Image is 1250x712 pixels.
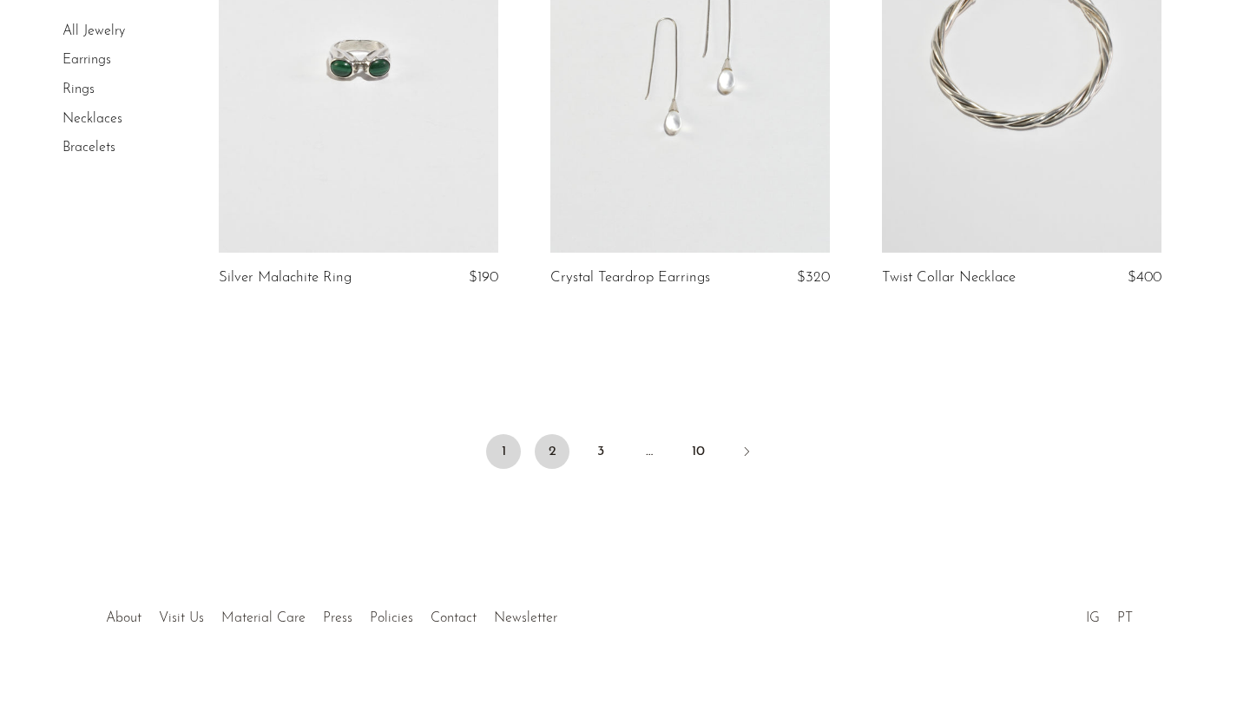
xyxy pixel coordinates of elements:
[550,270,710,286] a: Crystal Teardrop Earrings
[159,611,204,625] a: Visit Us
[729,434,764,472] a: Next
[583,434,618,469] a: 3
[62,82,95,96] a: Rings
[323,611,352,625] a: Press
[62,112,122,126] a: Necklaces
[62,54,111,68] a: Earrings
[1128,270,1161,285] span: $400
[219,270,352,286] a: Silver Malachite Ring
[431,611,477,625] a: Contact
[882,270,1016,286] a: Twist Collar Necklace
[97,597,566,630] ul: Quick links
[469,270,498,285] span: $190
[486,434,521,469] span: 1
[535,434,569,469] a: 2
[106,611,141,625] a: About
[1077,597,1141,630] ul: Social Medias
[797,270,830,285] span: $320
[221,611,306,625] a: Material Care
[1086,611,1100,625] a: IG
[370,611,413,625] a: Policies
[62,24,125,38] a: All Jewelry
[681,434,715,469] a: 10
[62,141,115,155] a: Bracelets
[632,434,667,469] span: …
[1117,611,1133,625] a: PT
